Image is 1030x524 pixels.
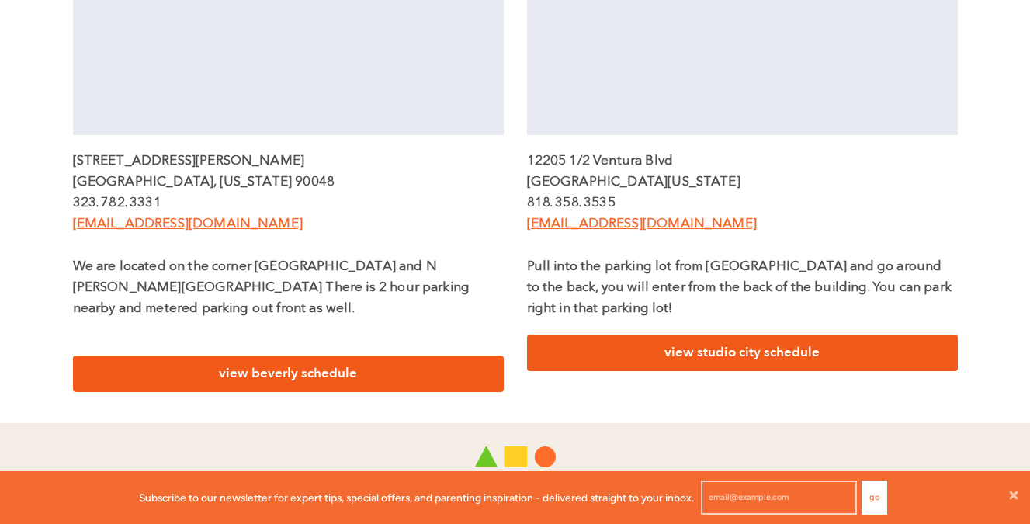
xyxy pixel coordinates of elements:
p: [STREET_ADDRESS][PERSON_NAME] [73,151,504,172]
button: Go [862,481,887,515]
p: [GEOGRAPHIC_DATA], [US_STATE] 90048 [73,172,504,193]
p: 818. 358. 3535 [527,193,958,213]
input: email@example.com [701,481,857,515]
p: [GEOGRAPHIC_DATA][US_STATE] [527,172,958,193]
p: Subscribe to our newsletter for expert tips, special offers, and parenting inspiration - delivere... [139,489,694,506]
p: 323. 782. 3331 [73,193,504,213]
a: view studio city schedule [527,335,958,371]
a: view beverly schedule [73,356,504,392]
a: [EMAIL_ADDRESS][DOMAIN_NAME] [527,217,757,231]
p: 12205 1/2 Ventura Blvd [527,151,958,172]
p: Pull into the parking lot from [GEOGRAPHIC_DATA] and go around to the back, you will enter from t... [527,256,958,320]
p: We are located on the corner [GEOGRAPHIC_DATA] and N [PERSON_NAME][GEOGRAPHIC_DATA] There is 2 ho... [73,256,504,320]
img: Play 2 Progress logo [475,446,556,467]
a: [EMAIL_ADDRESS][DOMAIN_NAME] [73,217,303,231]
